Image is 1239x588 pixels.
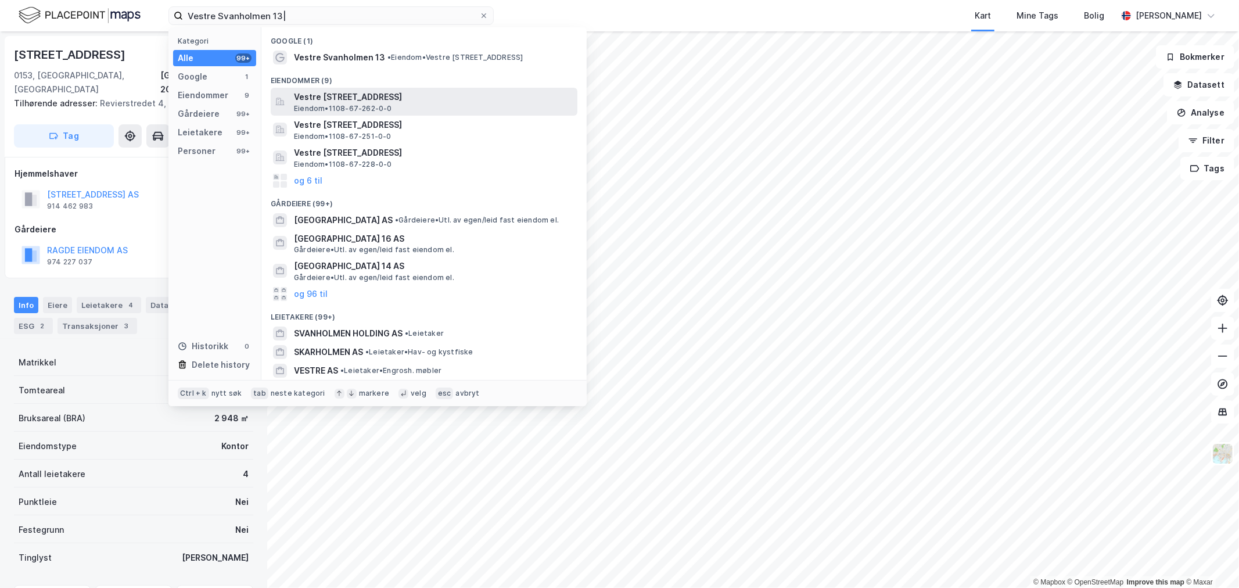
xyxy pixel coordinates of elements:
div: Tomteareal [19,383,65,397]
div: Punktleie [19,495,57,509]
img: logo.f888ab2527a4732fd821a326f86c7f29.svg [19,5,141,26]
span: Vestre Svanholmen 13 [294,51,385,64]
div: Tinglyst [19,551,52,565]
div: Personer [178,144,216,158]
div: [PERSON_NAME] [182,551,249,565]
span: Gårdeiere • Utl. av egen/leid fast eiendom el. [294,273,454,282]
span: Eiendom • Vestre [STREET_ADDRESS] [387,53,523,62]
div: neste kategori [271,389,325,398]
span: Eiendom • 1108-67-251-0-0 [294,132,392,141]
span: [GEOGRAPHIC_DATA] 16 AS [294,232,573,246]
div: Bolig [1084,9,1104,23]
a: Mapbox [1033,578,1065,586]
button: og 6 til [294,174,322,188]
div: Nei [235,495,249,509]
div: 2 [37,320,48,332]
div: Eiendommer [178,88,228,102]
div: [PERSON_NAME] [1136,9,1202,23]
div: Kategori [178,37,256,45]
button: Filter [1179,129,1234,152]
div: Google [178,70,207,84]
div: 3 [121,320,132,332]
div: 4 [243,467,249,481]
div: Eiendommer (9) [261,67,587,88]
span: Eiendom • 1108-67-228-0-0 [294,160,392,169]
div: Leietakere [178,126,222,139]
div: 0 [242,342,252,351]
span: VESTRE AS [294,364,338,378]
div: 2 948 ㎡ [214,411,249,425]
span: • [405,329,408,338]
span: Eiendom • 1108-67-262-0-0 [294,104,392,113]
span: Leietaker [405,329,444,338]
span: Tilhørende adresser: [14,98,100,108]
div: Google (1) [261,27,587,48]
div: 99+ [235,128,252,137]
div: Kontrollprogram for chat [1181,532,1239,588]
span: Gårdeiere • Utl. av egen/leid fast eiendom el. [395,216,559,225]
div: 99+ [235,109,252,119]
div: Eiendomstype [19,439,77,453]
div: 99+ [235,146,252,156]
button: Analyse [1167,101,1234,124]
div: Eiere [43,297,72,313]
div: Kart [975,9,991,23]
div: Matrikkel [19,356,56,370]
div: Hjemmelshaver [15,167,253,181]
div: 9 [242,91,252,100]
span: Gårdeiere • Utl. av egen/leid fast eiendom el. [294,245,454,254]
div: Historikk [178,339,228,353]
button: Tags [1180,157,1234,180]
div: Mine Tags [1017,9,1058,23]
div: Transaksjoner [58,318,137,334]
a: OpenStreetMap [1068,578,1124,586]
div: Leietakere (99+) [261,303,587,324]
div: esc [436,388,454,399]
div: Gårdeiere [178,107,220,121]
div: Kontor [221,439,249,453]
div: 974 227 037 [47,257,92,267]
div: Bruksareal (BRA) [19,411,85,425]
span: • [395,216,398,224]
div: Info [14,297,38,313]
div: [STREET_ADDRESS] [14,45,128,64]
span: Leietaker • Engrosh. møbler [340,366,441,375]
div: Gårdeiere (99+) [261,190,587,211]
span: SKARHOLMEN AS [294,345,363,359]
span: SVANHOLMEN HOLDING AS [294,327,403,340]
div: Datasett [146,297,203,313]
div: Festegrunn [19,523,64,537]
div: tab [251,388,268,399]
div: Alle [178,51,193,65]
span: • [387,53,391,62]
div: 99+ [235,53,252,63]
div: avbryt [455,389,479,398]
input: Søk på adresse, matrikkel, gårdeiere, leietakere eller personer [183,7,479,24]
div: markere [359,389,389,398]
button: Bokmerker [1156,45,1234,69]
button: og 96 til [294,287,328,301]
div: velg [411,389,426,398]
div: ESG [14,318,53,334]
button: Tag [14,124,114,148]
div: Revierstredet 4, Revierstredet 6 [14,96,244,110]
a: Improve this map [1127,578,1184,586]
div: 914 462 983 [47,202,93,211]
div: [GEOGRAPHIC_DATA], 207/109 [160,69,253,96]
iframe: Chat Widget [1181,532,1239,588]
span: [GEOGRAPHIC_DATA] AS [294,213,393,227]
span: • [365,347,369,356]
div: 0153, [GEOGRAPHIC_DATA], [GEOGRAPHIC_DATA] [14,69,160,96]
div: Nei [235,523,249,537]
div: 4 [125,299,137,311]
span: Vestre [STREET_ADDRESS] [294,146,573,160]
span: • [340,366,344,375]
span: Vestre [STREET_ADDRESS] [294,90,573,104]
button: Datasett [1163,73,1234,96]
div: 1 [242,72,252,81]
div: nytt søk [211,389,242,398]
span: Vestre [STREET_ADDRESS] [294,118,573,132]
div: Leietakere [77,297,141,313]
span: [GEOGRAPHIC_DATA] 14 AS [294,259,573,273]
div: Delete history [192,358,250,372]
